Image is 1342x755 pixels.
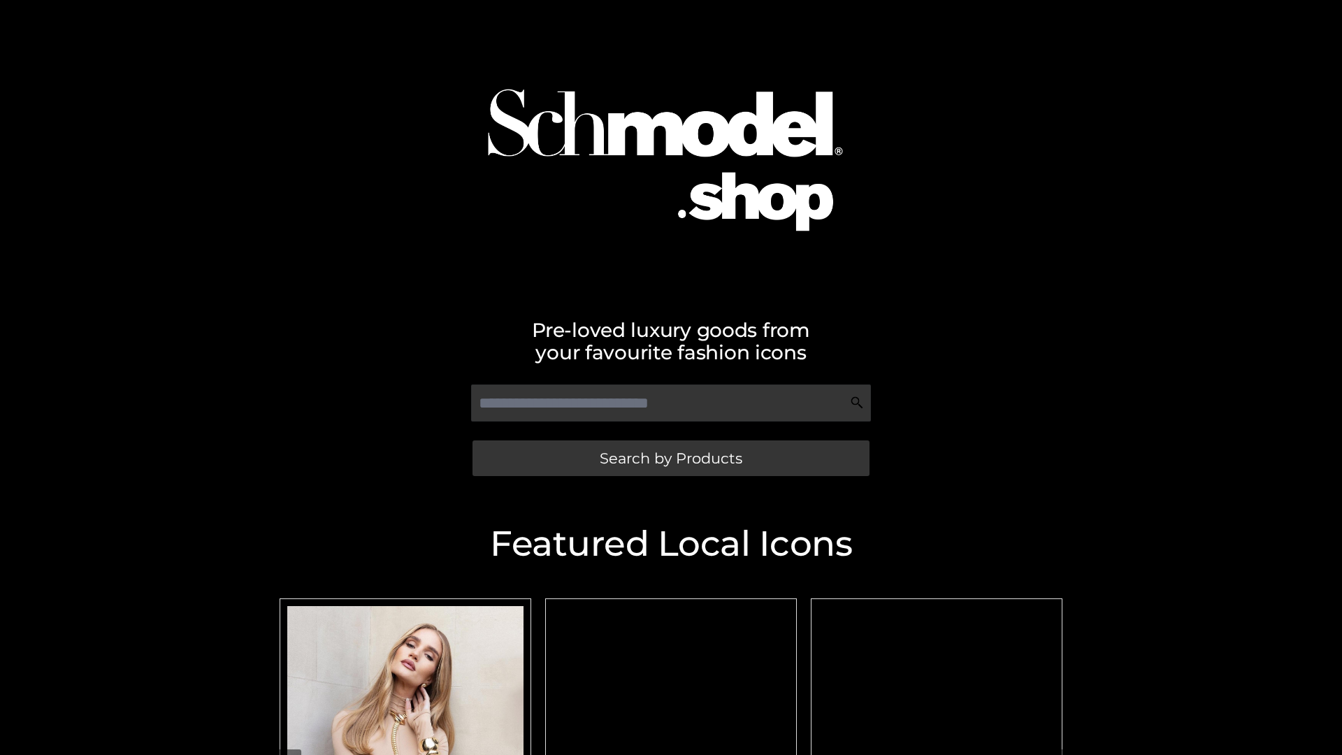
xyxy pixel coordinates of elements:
a: Search by Products [472,440,870,476]
img: Search Icon [850,396,864,410]
h2: Featured Local Icons​ [273,526,1069,561]
span: Search by Products [600,451,742,466]
h2: Pre-loved luxury goods from your favourite fashion icons [273,319,1069,364]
